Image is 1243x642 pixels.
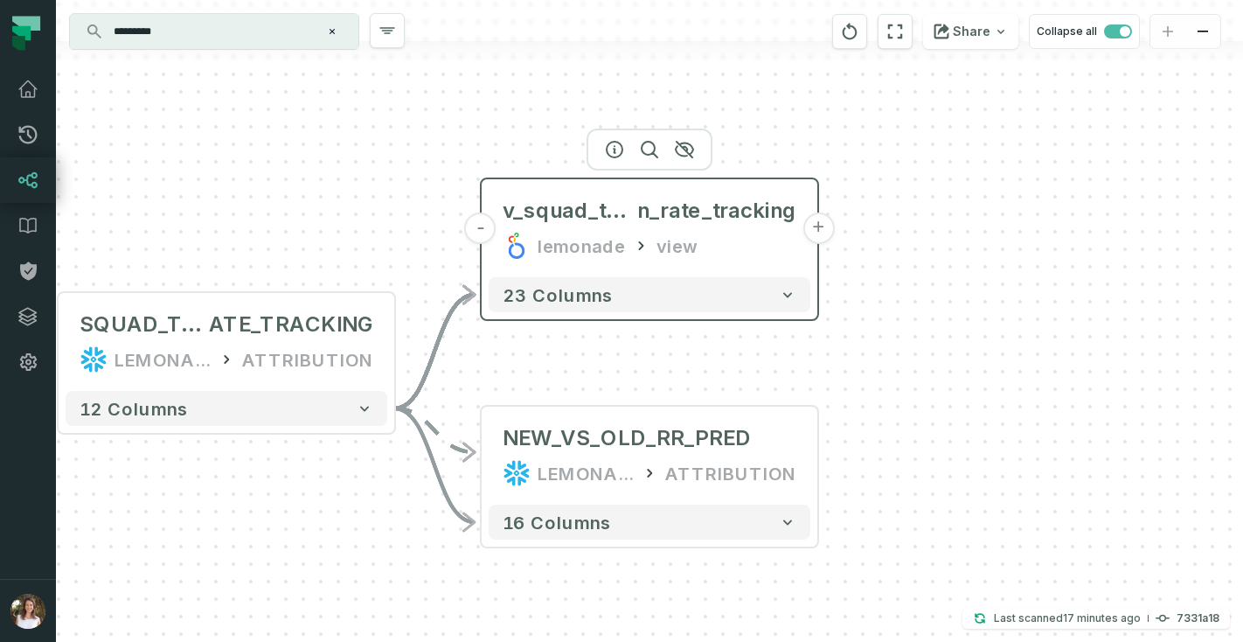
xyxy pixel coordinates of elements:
[503,512,611,533] span: 16 columns
[503,424,751,452] div: NEW_VS_OLD_RR_PRED
[80,398,188,419] span: 12 columns
[802,213,834,244] button: +
[465,213,497,244] button: -
[538,459,634,487] div: LEMONADE
[394,408,475,522] g: Edge from e34b576977ac28765528142934ed7b4d to 7847edf11a7ca1250ea6eb157e42a437
[665,459,796,487] div: ATTRIBUTION
[503,197,637,225] span: v_squad_targets_ru
[115,345,211,373] div: LEMONADE
[80,311,373,338] div: SQUAD_TARGETS_RUN_RATE_TRACKING
[994,610,1141,627] p: Last scanned
[323,23,341,40] button: Clear search query
[637,197,796,225] span: n_rate_tracking
[80,311,209,338] span: SQUAD_TARGETS_RUN_R
[10,594,45,629] img: avatar of Sharon Lifchitz
[209,311,373,338] span: ATE_TRACKING
[962,608,1230,629] button: Last scanned[DATE] 8:46:24 AM7331a18
[923,14,1018,49] button: Share
[242,345,373,373] div: ATTRIBUTION
[538,232,625,260] div: lemonade
[656,232,697,260] div: view
[394,295,475,408] g: Edge from e34b576977ac28765528142934ed7b4d to d044996c9de1f907c0f1924cb7db8734
[503,284,613,305] span: 23 columns
[1177,613,1219,624] h4: 7331a18
[1029,14,1140,49] button: Collapse all
[394,408,475,452] g: Edge from e34b576977ac28765528142934ed7b4d to 7847edf11a7ca1250ea6eb157e42a437
[503,197,796,225] div: v_squad_targets_run_rate_tracking
[1185,15,1220,49] button: zoom out
[1063,611,1141,625] relative-time: Sep 17, 2025, 8:46 AM GMT+2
